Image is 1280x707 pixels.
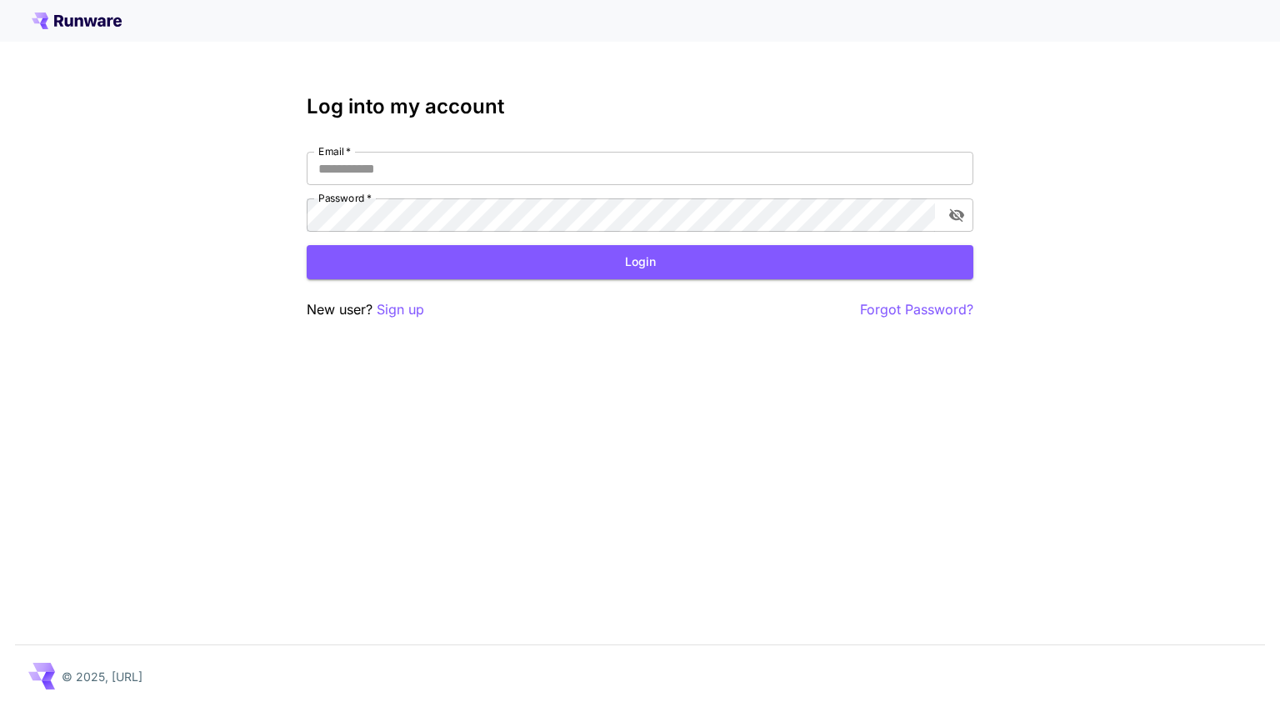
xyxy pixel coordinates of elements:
button: Login [307,245,973,279]
p: © 2025, [URL] [62,668,142,685]
p: New user? [307,299,424,320]
label: Password [318,191,372,205]
button: Sign up [377,299,424,320]
label: Email [318,144,351,158]
button: Forgot Password? [860,299,973,320]
h3: Log into my account [307,95,973,118]
button: toggle password visibility [942,200,972,230]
